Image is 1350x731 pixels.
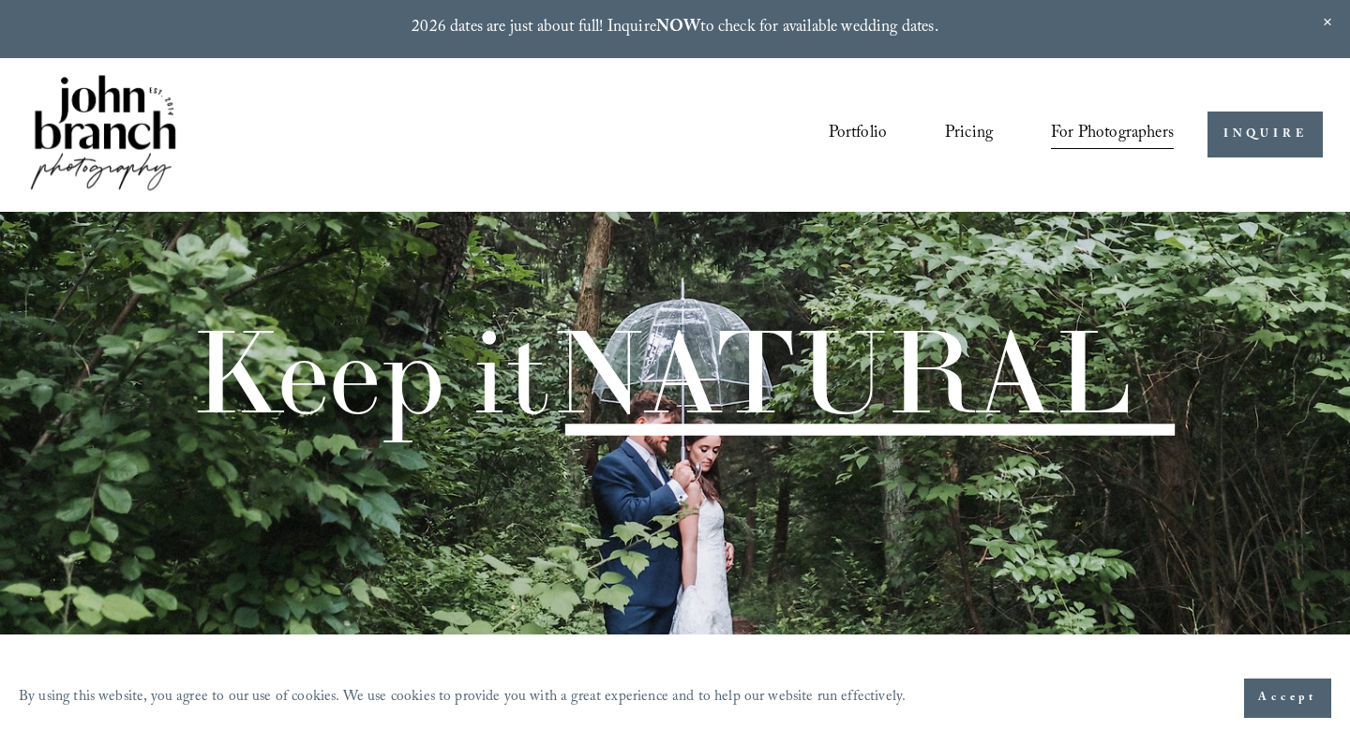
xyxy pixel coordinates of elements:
[1258,689,1317,708] span: Accept
[550,299,1132,444] span: NATURAL
[19,684,906,713] p: By using this website, you agree to our use of cookies. We use cookies to provide you with a grea...
[829,117,888,153] a: Portfolio
[190,314,1132,429] h1: Keep it
[27,71,179,198] img: John Branch IV Photography
[1051,117,1174,153] a: folder dropdown
[1051,119,1174,151] span: For Photographers
[1244,679,1331,718] button: Accept
[1207,112,1323,157] a: INQUIRE
[945,117,993,153] a: Pricing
